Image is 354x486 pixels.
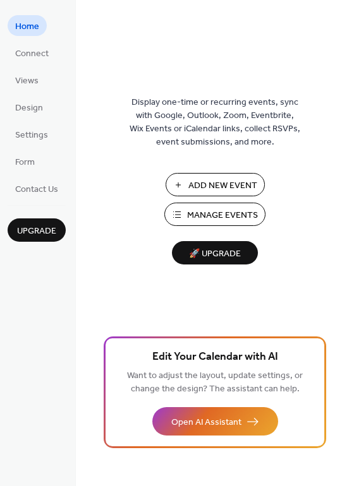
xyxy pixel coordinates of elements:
[172,241,258,264] button: 🚀 Upgrade
[15,47,49,61] span: Connect
[187,209,258,222] span: Manage Events
[17,225,56,238] span: Upgrade
[188,179,257,193] span: Add New Event
[8,42,56,63] a: Connect
[171,416,241,429] span: Open AI Assistant
[8,124,56,145] a: Settings
[8,97,51,117] a: Design
[127,367,303,398] span: Want to adjust the layout, update settings, or change the design? The assistant can help.
[15,156,35,169] span: Form
[8,151,42,172] a: Form
[152,407,278,436] button: Open AI Assistant
[15,102,43,115] span: Design
[152,348,278,366] span: Edit Your Calendar with AI
[8,15,47,36] a: Home
[8,178,66,199] a: Contact Us
[8,69,46,90] a: Views
[130,96,300,149] span: Display one-time or recurring events, sync with Google, Outlook, Zoom, Eventbrite, Wix Events or ...
[180,246,250,263] span: 🚀 Upgrade
[164,203,265,226] button: Manage Events
[166,173,265,196] button: Add New Event
[15,20,39,33] span: Home
[15,74,39,88] span: Views
[8,218,66,242] button: Upgrade
[15,183,58,196] span: Contact Us
[15,129,48,142] span: Settings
